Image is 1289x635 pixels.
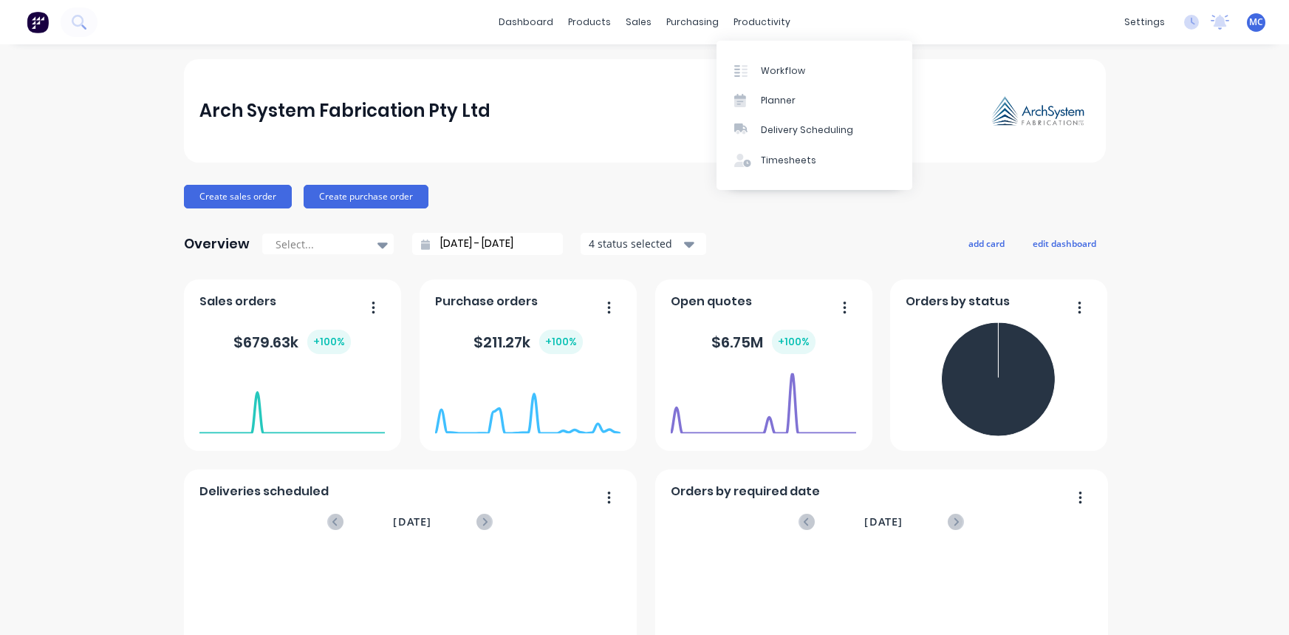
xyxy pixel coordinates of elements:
[761,94,796,107] div: Planner
[761,154,816,167] div: Timesheets
[717,146,912,175] a: Timesheets
[184,229,250,259] div: Overview
[473,330,583,354] div: $ 211.27k
[199,96,490,126] div: Arch System Fabrication Pty Ltd
[717,86,912,115] a: Planner
[581,233,706,255] button: 4 status selected
[233,330,351,354] div: $ 679.63k
[304,185,428,208] button: Create purchase order
[864,514,903,530] span: [DATE]
[671,483,820,500] span: Orders by required date
[539,330,583,354] div: + 100 %
[986,92,1090,131] img: Arch System Fabrication Pty Ltd
[906,293,1010,310] span: Orders by status
[717,55,912,85] a: Workflow
[184,185,292,208] button: Create sales order
[761,123,853,137] div: Delivery Scheduling
[491,11,561,33] a: dashboard
[761,64,805,78] div: Workflow
[659,11,726,33] div: purchasing
[1023,234,1106,253] button: edit dashboard
[27,11,49,33] img: Factory
[618,11,659,33] div: sales
[561,11,618,33] div: products
[711,330,816,354] div: $ 6.75M
[435,293,538,310] span: Purchase orders
[959,234,1014,253] button: add card
[307,330,351,354] div: + 100 %
[589,236,682,251] div: 4 status selected
[1117,11,1172,33] div: settings
[393,514,431,530] span: [DATE]
[199,293,276,310] span: Sales orders
[717,115,912,145] a: Delivery Scheduling
[772,330,816,354] div: + 100 %
[726,11,798,33] div: productivity
[671,293,752,310] span: Open quotes
[1249,16,1263,29] span: MC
